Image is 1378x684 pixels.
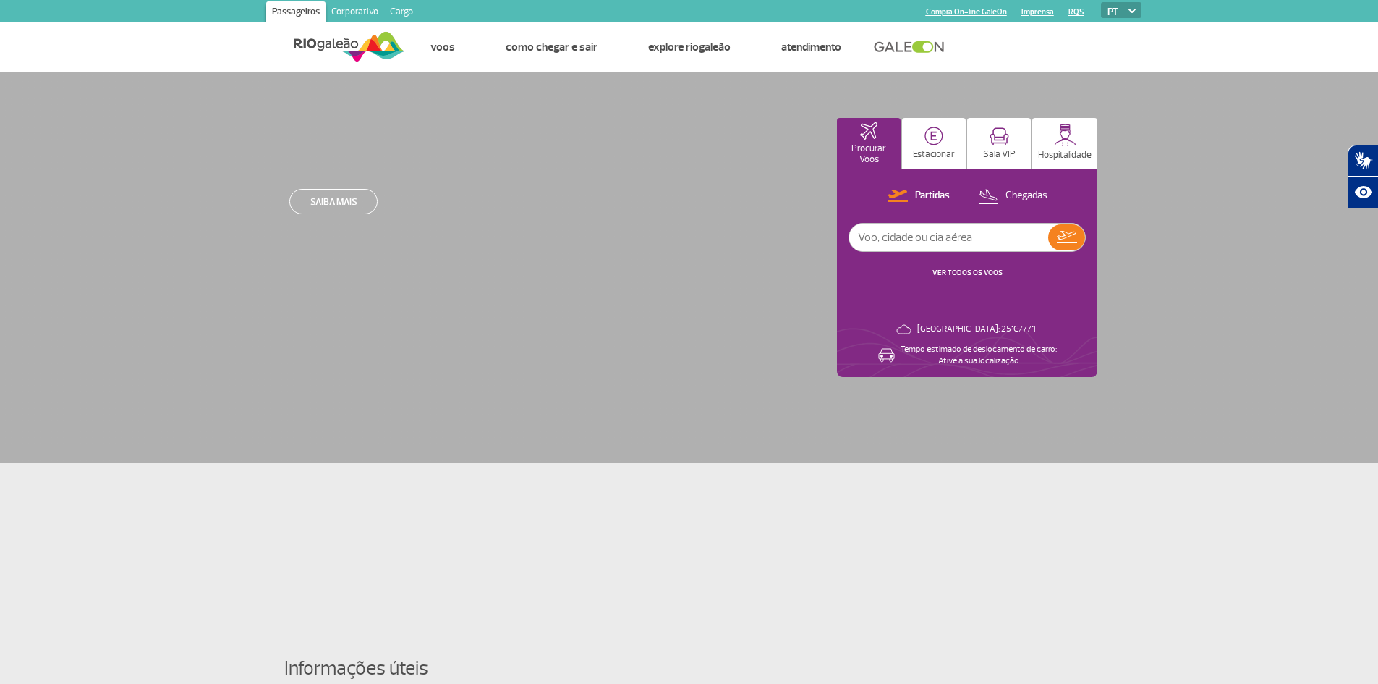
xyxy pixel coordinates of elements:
button: Abrir tradutor de língua de sinais. [1348,145,1378,177]
button: Procurar Voos [837,118,901,169]
button: Hospitalidade [1032,118,1097,169]
p: Tempo estimado de deslocamento de carro: Ative a sua localização [901,344,1057,367]
p: Procurar Voos [844,143,893,165]
a: Imprensa [1021,7,1054,17]
button: Partidas [883,187,954,206]
a: RQS [1068,7,1084,17]
button: Abrir recursos assistivos. [1348,177,1378,208]
img: carParkingHome.svg [924,127,943,145]
h4: Informações úteis [284,655,1094,682]
p: Chegadas [1005,189,1047,203]
input: Voo, cidade ou cia aérea [849,224,1048,251]
p: Partidas [915,189,950,203]
a: Cargo [384,1,419,25]
a: Passageiros [266,1,326,25]
p: [GEOGRAPHIC_DATA]: 25°C/77°F [917,324,1038,335]
p: Sala VIP [983,149,1016,160]
a: VER TODOS OS VOOS [932,268,1003,277]
a: Compra On-line GaleOn [926,7,1007,17]
button: Chegadas [974,187,1052,206]
a: Voos [430,40,455,54]
a: Explore RIOgaleão [648,40,731,54]
button: VER TODOS OS VOOS [928,267,1007,279]
img: hospitality.svg [1054,124,1076,146]
a: Como chegar e sair [506,40,597,54]
button: Estacionar [902,118,966,169]
p: Estacionar [913,149,955,160]
p: Hospitalidade [1038,150,1092,161]
button: Sala VIP [967,118,1031,169]
a: Saiba mais [289,189,378,214]
a: Atendimento [781,40,841,54]
a: Corporativo [326,1,384,25]
img: vipRoom.svg [990,127,1009,145]
div: Plugin de acessibilidade da Hand Talk. [1348,145,1378,208]
img: airplaneHomeActive.svg [860,122,877,140]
